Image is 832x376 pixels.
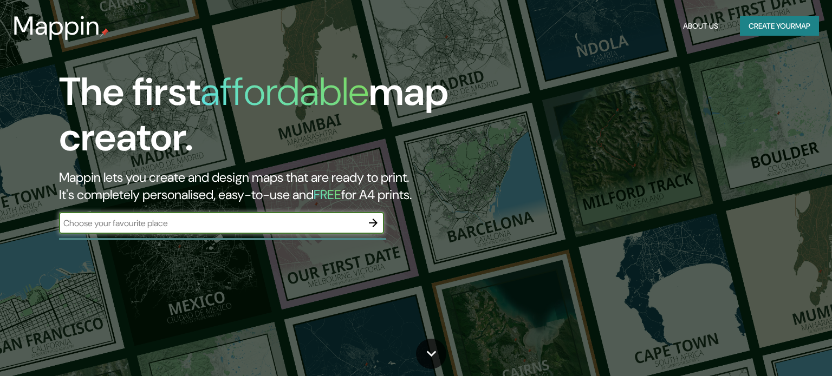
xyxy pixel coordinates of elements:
h1: The first map creator. [59,69,475,169]
iframe: Help widget launcher [736,334,820,364]
img: mappin-pin [100,28,109,37]
h2: Mappin lets you create and design maps that are ready to print. It's completely personalised, eas... [59,169,475,203]
input: Choose your favourite place [59,217,362,229]
h1: affordable [200,67,369,117]
button: About Us [679,16,723,36]
h3: Mappin [13,11,100,41]
button: Create yourmap [740,16,819,36]
h5: FREE [314,186,341,203]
